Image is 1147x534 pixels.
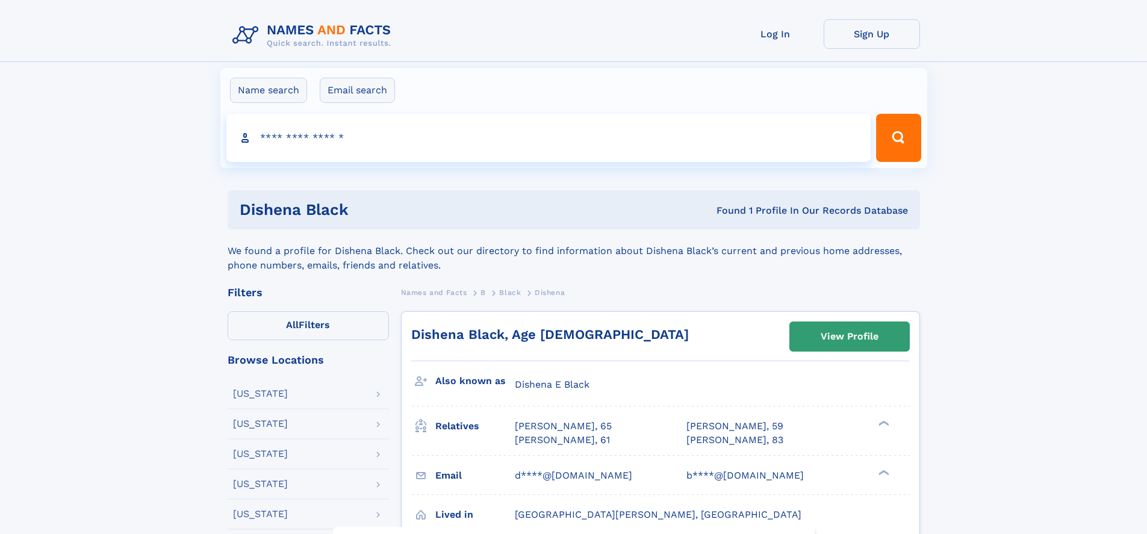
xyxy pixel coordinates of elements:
[686,420,783,433] a: [PERSON_NAME], 59
[499,288,521,297] span: Black
[233,509,288,519] div: [US_STATE]
[226,114,871,162] input: search input
[875,420,890,427] div: ❯
[435,465,515,486] h3: Email
[228,355,389,365] div: Browse Locations
[240,202,533,217] h1: Dishena Black
[480,285,486,300] a: B
[230,78,307,103] label: Name search
[228,19,401,52] img: Logo Names and Facts
[233,389,288,399] div: [US_STATE]
[435,505,515,525] h3: Lived in
[876,114,921,162] button: Search Button
[824,19,920,49] a: Sign Up
[435,416,515,436] h3: Relatives
[411,327,689,342] a: Dishena Black, Age [DEMOGRAPHIC_DATA]
[515,379,589,390] span: Dishena E Black
[228,229,920,273] div: We found a profile for Dishena Black. Check out our directory to find information about Dishena B...
[515,420,612,433] a: [PERSON_NAME], 65
[875,468,890,476] div: ❯
[686,433,783,447] a: [PERSON_NAME], 83
[233,449,288,459] div: [US_STATE]
[515,509,801,520] span: [GEOGRAPHIC_DATA][PERSON_NAME], [GEOGRAPHIC_DATA]
[790,322,909,351] a: View Profile
[727,19,824,49] a: Log In
[401,285,467,300] a: Names and Facts
[532,204,908,217] div: Found 1 Profile In Our Records Database
[435,371,515,391] h3: Also known as
[535,288,565,297] span: Dishena
[515,433,610,447] a: [PERSON_NAME], 61
[228,311,389,340] label: Filters
[233,479,288,489] div: [US_STATE]
[286,319,299,331] span: All
[320,78,395,103] label: Email search
[228,287,389,298] div: Filters
[233,419,288,429] div: [US_STATE]
[821,323,878,350] div: View Profile
[480,288,486,297] span: B
[499,285,521,300] a: Black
